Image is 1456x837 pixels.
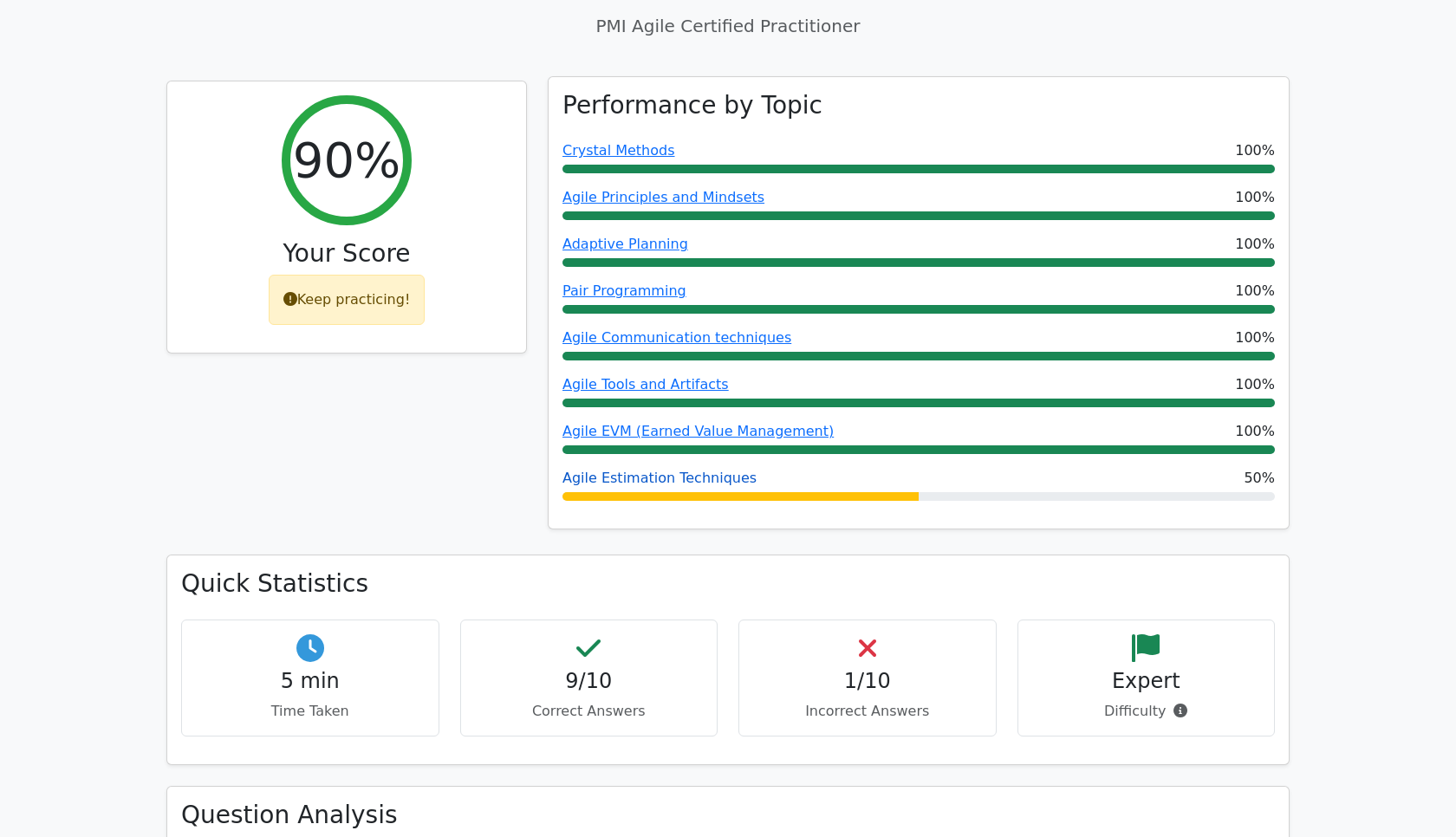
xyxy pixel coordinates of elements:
[196,669,425,694] h4: 5 min
[1235,421,1275,442] span: 100%
[1032,669,1261,694] h4: Expert
[753,701,982,722] p: Incorrect Answers
[166,13,1290,39] p: PMI Agile Certified Practitioner
[269,275,426,325] div: Keep practicing!
[1235,281,1275,302] span: 100%
[753,669,982,694] h4: 1/10
[475,669,704,694] h4: 9/10
[562,91,822,120] h3: Performance by Topic
[562,142,675,159] a: Crystal Methods
[196,701,425,722] p: Time Taken
[1235,234,1275,255] span: 100%
[562,329,791,346] a: Agile Communication techniques
[475,701,704,722] p: Correct Answers
[181,239,512,269] h3: Your Score
[1235,187,1275,208] span: 100%
[562,376,729,393] a: Agile Tools and Artifacts
[562,282,686,299] a: Pair Programming
[293,131,400,189] h2: 90%
[1235,374,1275,395] span: 100%
[562,189,764,205] a: Agile Principles and Mindsets
[1235,140,1275,161] span: 100%
[562,423,834,439] a: Agile EVM (Earned Value Management)
[562,236,688,252] a: Adaptive Planning
[1032,701,1261,722] p: Difficulty
[1244,468,1275,489] span: 50%
[1235,328,1275,348] span: 100%
[562,470,757,486] a: Agile Estimation Techniques
[181,801,1275,830] h3: Question Analysis
[181,569,1275,599] h3: Quick Statistics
